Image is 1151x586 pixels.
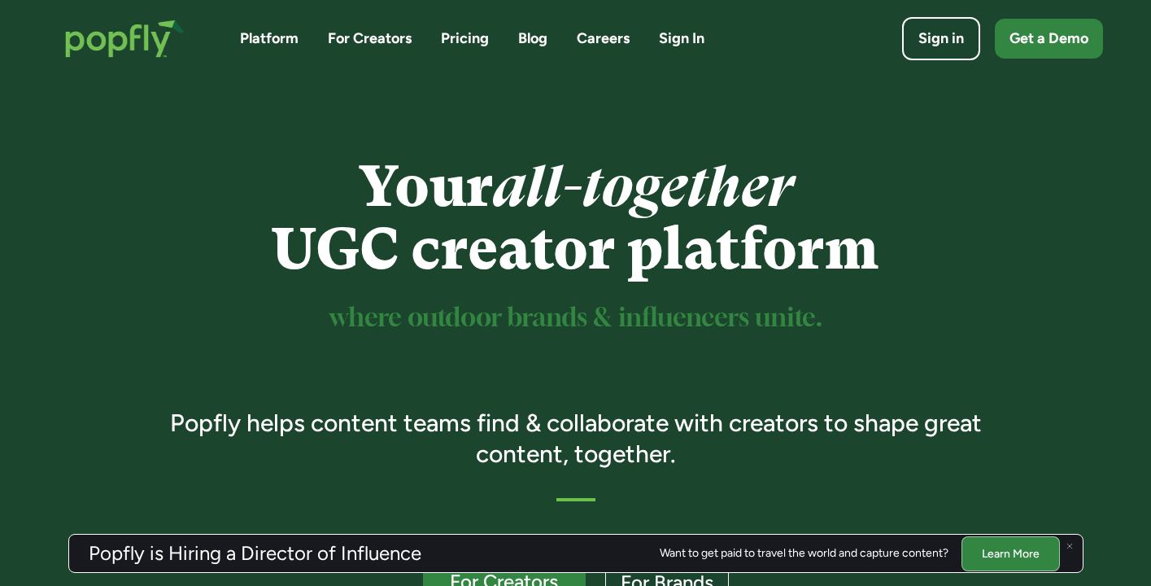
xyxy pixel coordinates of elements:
a: Learn More [961,536,1060,571]
a: Sign in [902,17,980,60]
em: all-together [493,154,793,220]
a: Sign In [659,28,704,49]
a: Blog [518,28,547,49]
h3: Popfly helps content teams find & collaborate with creators to shape great content, together. [146,408,1005,469]
div: Sign in [918,28,964,49]
a: Pricing [441,28,489,49]
a: Platform [240,28,299,49]
a: Careers [577,28,630,49]
div: Get a Demo [1009,28,1088,49]
a: home [49,3,201,74]
sup: where outdoor brands & influencers unite. [329,306,822,331]
a: Get a Demo [995,19,1103,59]
div: Want to get paid to travel the world and capture content? [660,547,948,560]
h1: Your UGC creator platform [146,155,1005,281]
a: For Creators [328,28,412,49]
h3: Popfly is Hiring a Director of Influence [89,544,421,563]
